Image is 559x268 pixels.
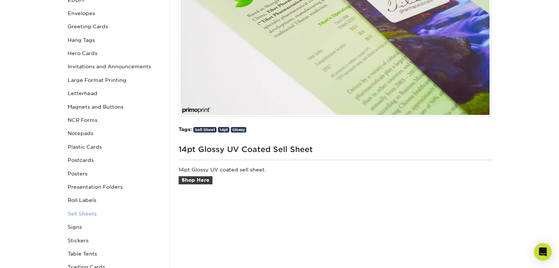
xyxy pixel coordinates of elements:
[65,100,164,113] a: Magnets and Buttons
[65,180,164,193] a: Presentation Folders
[179,126,192,132] strong: Tags:
[65,247,164,260] a: Table Tents
[193,127,216,133] a: Sell Sheet
[65,153,164,167] a: Postcards
[65,47,164,60] a: Hero Cards
[65,234,164,247] a: Stickers
[218,127,229,133] a: 14pt
[65,60,164,73] a: Invitations and Announcements
[179,166,491,193] p: 14pt Glossy UV coated sell sheet.
[65,127,164,140] a: Notepads
[65,33,164,47] a: Hang Tags
[179,176,212,184] a: Shop Here
[65,87,164,100] a: Letterhead
[65,167,164,180] a: Posters
[65,220,164,233] a: Signs
[179,142,491,154] h1: 14pt Glossy UV Coated Sell Sheet
[65,113,164,127] a: NCR Forms
[65,193,164,207] a: Roll Labels
[65,20,164,33] a: Greeting Cards
[2,246,62,265] iframe: Google Customer Reviews
[231,127,246,133] a: Glossy
[65,140,164,153] a: Plastic Cards
[65,207,164,220] a: Sell Sheets
[65,7,164,20] a: Envelopes
[534,243,552,261] div: Open Intercom Messenger
[65,73,164,87] a: Large Format Printing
